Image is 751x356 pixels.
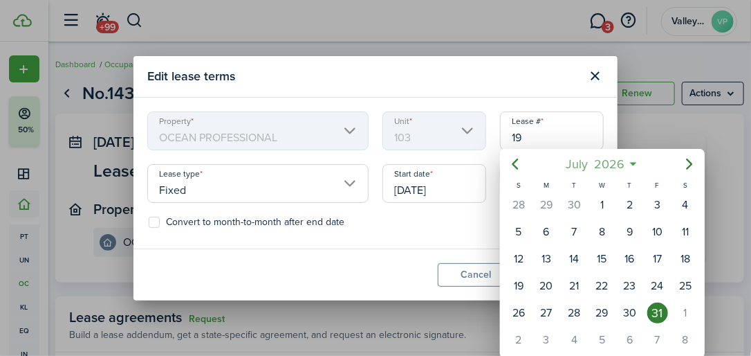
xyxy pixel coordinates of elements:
[675,276,696,296] div: Saturday, July 25, 2026
[532,179,560,191] div: M
[647,330,668,350] div: Friday, August 7, 2026
[508,276,529,296] div: Sunday, July 19, 2026
[592,330,613,350] div: Wednesday, August 5, 2026
[647,249,668,269] div: Friday, July 17, 2026
[536,330,557,350] div: Monday, August 3, 2026
[592,195,613,215] div: Wednesday, July 1, 2026
[536,195,557,215] div: Monday, June 29, 2026
[508,195,529,215] div: Sunday, June 28, 2026
[675,222,696,242] div: Saturday, July 11, 2026
[647,276,668,296] div: Friday, July 24, 2026
[620,276,640,296] div: Thursday, July 23, 2026
[616,179,644,191] div: T
[592,222,613,242] div: Wednesday, July 8, 2026
[536,222,557,242] div: Monday, July 6, 2026
[508,222,529,242] div: Sunday, July 5, 2026
[647,222,668,242] div: Friday, July 10, 2026
[505,179,532,191] div: S
[501,150,529,178] mbsc-button: Previous page
[508,249,529,269] div: Sunday, July 12, 2026
[564,222,585,242] div: Tuesday, July 7, 2026
[536,276,557,296] div: Monday, July 20, 2026
[564,195,585,215] div: Tuesday, June 30, 2026
[671,179,699,191] div: S
[508,303,529,323] div: Sunday, July 26, 2026
[560,179,588,191] div: T
[676,150,703,178] mbsc-button: Next page
[647,195,668,215] div: Friday, July 3, 2026
[563,152,591,177] span: July
[564,330,585,350] div: Tuesday, August 4, 2026
[564,249,585,269] div: Tuesday, July 14, 2026
[564,303,585,323] div: Tuesday, July 28, 2026
[620,303,640,323] div: Thursday, July 30, 2026
[508,330,529,350] div: Sunday, August 2, 2026
[675,303,696,323] div: Saturday, August 1, 2026
[564,276,585,296] div: Tuesday, July 21, 2026
[620,249,640,269] div: Thursday, July 16, 2026
[620,330,640,350] div: Thursday, August 6, 2026
[675,249,696,269] div: Saturday, July 18, 2026
[557,152,633,177] mbsc-button: July2026
[647,303,668,323] div: Friday, July 31, 2026
[592,276,613,296] div: Wednesday, July 22, 2026
[620,222,640,242] div: Thursday, July 9, 2026
[644,179,671,191] div: F
[592,303,613,323] div: Wednesday, July 29, 2026
[620,195,640,215] div: Thursday, July 2, 2026
[536,303,557,323] div: Monday, July 27, 2026
[675,330,696,350] div: Saturday, August 8, 2026
[536,249,557,269] div: Monday, July 13, 2026
[591,152,628,177] span: 2026
[675,195,696,215] div: Saturday, July 4, 2026
[588,179,616,191] div: W
[592,249,613,269] div: Wednesday, July 15, 2026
